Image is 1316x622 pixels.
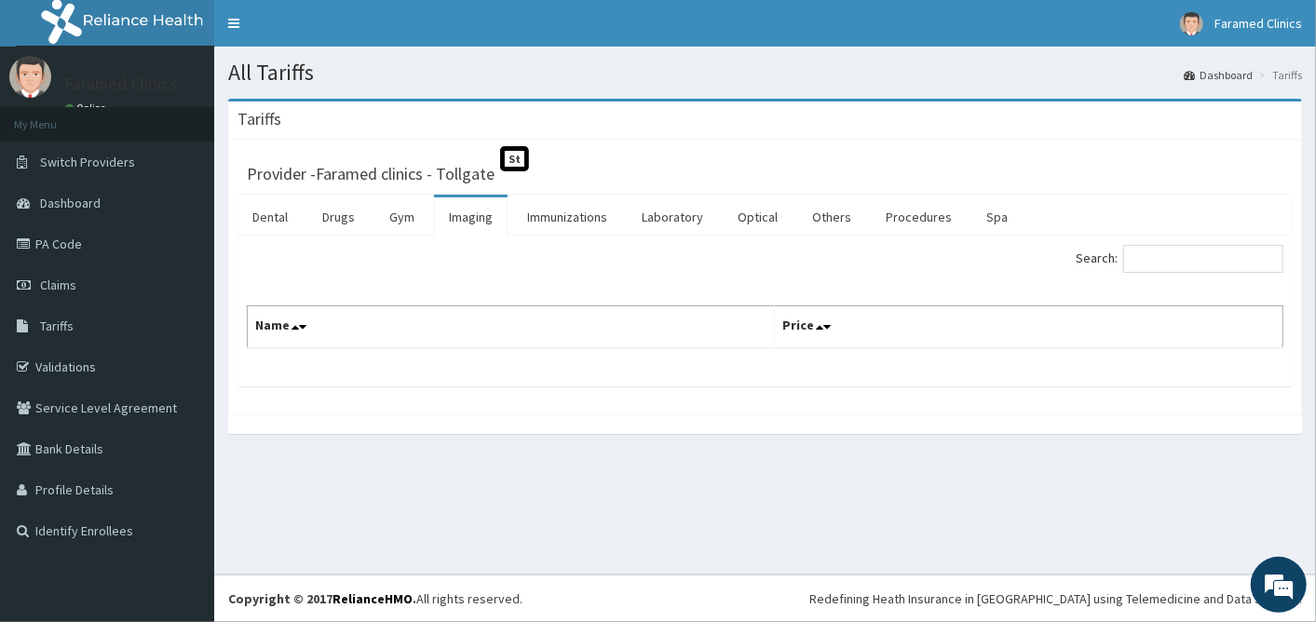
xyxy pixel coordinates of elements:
div: Chat with us now [97,104,313,128]
footer: All rights reserved. [214,575,1316,622]
a: Drugs [307,197,370,237]
h3: Provider - Faramed clinics - Tollgate [247,166,495,183]
img: User Image [9,56,51,98]
div: Minimize live chat window [305,9,350,54]
a: Laboratory [627,197,718,237]
img: User Image [1180,12,1203,35]
input: Search: [1123,245,1283,273]
span: St [500,146,529,171]
span: Dashboard [40,195,101,211]
th: Price [775,306,1283,349]
p: Faramed Clinics [65,75,177,92]
span: Faramed Clinics [1214,15,1302,32]
a: Others [797,197,866,237]
a: Dental [237,197,303,237]
a: Imaging [434,197,508,237]
span: Switch Providers [40,154,135,170]
h1: All Tariffs [228,61,1302,85]
a: Procedures [871,197,967,237]
span: Claims [40,277,76,293]
img: d_794563401_company_1708531726252_794563401 [34,93,75,140]
a: Spa [971,197,1023,237]
a: Gym [374,197,429,237]
span: We're online! [108,190,257,378]
a: Immunizations [512,197,622,237]
h3: Tariffs [237,111,281,128]
a: Online [65,101,110,115]
strong: Copyright © 2017 . [228,590,416,607]
label: Search: [1076,245,1283,273]
span: Tariffs [40,318,74,334]
textarea: Type your message and hit 'Enter' [9,420,355,485]
a: Optical [723,197,793,237]
div: Redefining Heath Insurance in [GEOGRAPHIC_DATA] using Telemedicine and Data Science! [809,589,1302,608]
th: Name [248,306,775,349]
a: RelianceHMO [332,590,413,607]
